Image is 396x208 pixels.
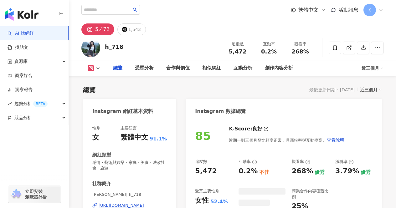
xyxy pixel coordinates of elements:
[292,159,310,165] div: 觀看率
[121,133,148,142] div: 繁體中文
[195,196,209,205] div: 女性
[360,86,382,94] div: 近三個月
[8,186,61,203] a: chrome extension立即安裝 瀏覽器外掛
[229,125,269,132] div: K-Score :
[92,125,100,131] div: 性別
[133,8,137,12] span: search
[259,169,269,176] div: 不佳
[8,30,34,37] a: searchAI 找網紅
[252,125,262,132] div: 良好
[83,85,95,94] div: 總覽
[92,108,153,115] div: Instagram 網紅基本資料
[361,169,371,176] div: 優秀
[210,198,228,205] div: 52.4%
[92,133,99,142] div: 女
[239,166,258,176] div: 0.2%
[14,97,48,111] span: 趨勢分析
[195,108,246,115] div: Instagram 數據總覽
[315,169,325,176] div: 優秀
[261,48,277,55] span: 0.2%
[14,111,32,125] span: 競品分析
[166,64,190,72] div: 合作與價值
[195,166,217,176] div: 5,472
[8,102,12,106] span: rise
[362,63,383,73] div: 近三個月
[202,64,221,72] div: 相似網紅
[292,166,313,176] div: 268%
[135,64,154,72] div: 受眾分析
[327,138,344,143] span: 查看說明
[239,159,257,165] div: 互動率
[81,38,100,57] img: KOL Avatar
[195,129,211,142] div: 85
[121,125,137,131] div: 主要語言
[257,41,281,47] div: 互動率
[338,7,358,13] span: 活動訊息
[298,7,318,13] span: 繁體中文
[8,44,28,51] a: 找貼文
[128,25,141,34] div: 1,543
[92,152,111,158] div: 網紅類型
[195,188,219,194] div: 受眾主要性別
[150,135,167,142] span: 91.1%
[81,23,114,35] button: 5,472
[288,41,312,47] div: 觀看率
[229,48,247,55] span: 5,472
[291,48,309,55] span: 268%
[92,160,167,171] span: 感情 · 藝術與娛樂 · 家庭 · 美食 · 法政社會 · 旅遊
[327,134,345,146] button: 查看說明
[113,64,122,72] div: 總覽
[117,23,146,35] button: 1,543
[95,25,110,34] div: 5,472
[8,87,33,93] a: 洞察報告
[368,7,371,13] span: K
[265,64,293,72] div: 創作內容分析
[335,166,359,176] div: 3.79%
[33,101,48,107] div: BETA
[229,134,345,146] div: 近期一到三個月發文頻率正常，且漲粉率與互動率高。
[292,188,329,200] div: 商業合作內容覆蓋比例
[92,180,111,187] div: 社群簡介
[25,189,47,200] span: 立即安裝 瀏覽器外掛
[105,43,123,51] div: h_718
[234,64,252,72] div: 互動分析
[14,54,28,68] span: 資源庫
[10,189,22,199] img: chrome extension
[309,87,355,92] div: 最後更新日期：[DATE]
[92,192,167,197] span: [PERSON_NAME]| h_718
[335,159,354,165] div: 漲粉率
[195,159,207,165] div: 追蹤數
[5,8,39,21] img: logo
[8,73,33,79] a: 商案媒合
[226,41,249,47] div: 追蹤數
